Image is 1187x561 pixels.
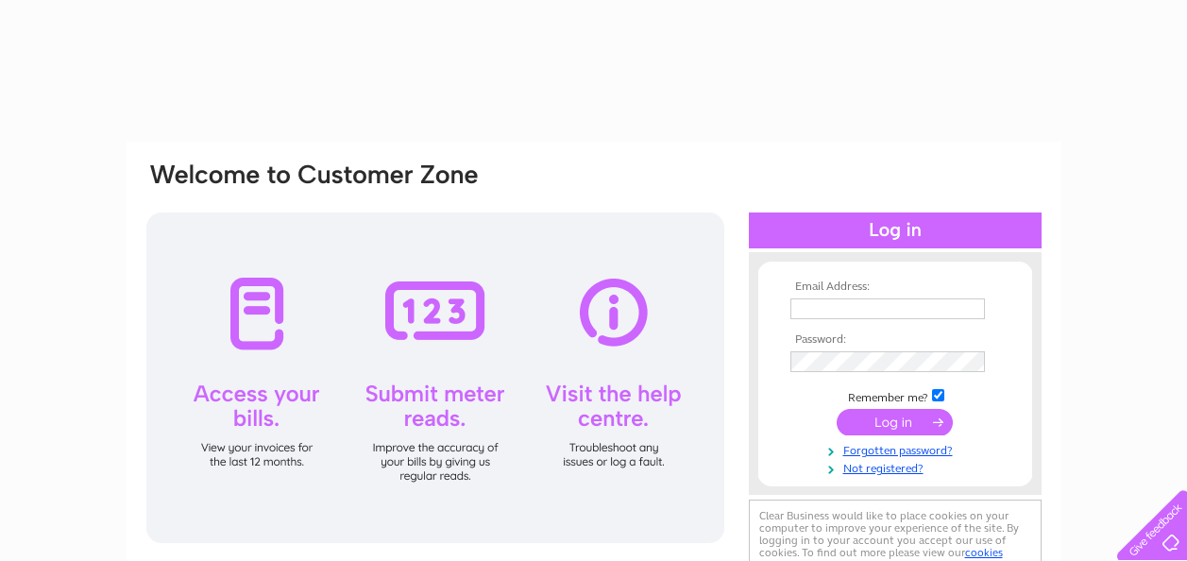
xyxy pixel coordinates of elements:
[837,409,953,435] input: Submit
[786,386,1005,405] td: Remember me?
[790,458,1005,476] a: Not registered?
[790,440,1005,458] a: Forgotten password?
[786,333,1005,347] th: Password:
[786,280,1005,294] th: Email Address:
